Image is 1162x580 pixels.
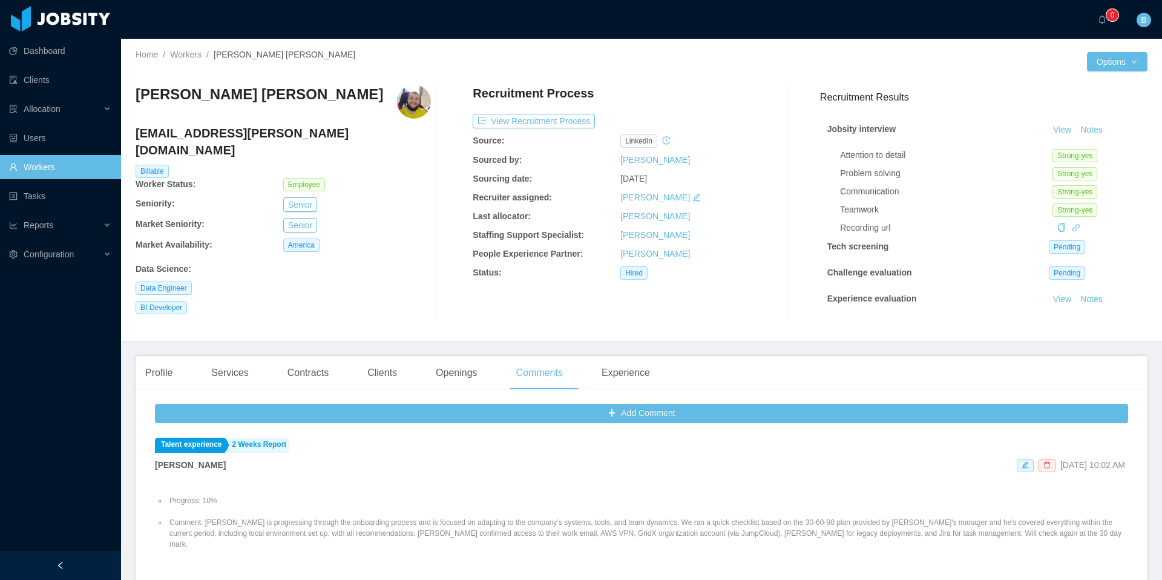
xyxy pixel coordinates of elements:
span: America [283,239,320,252]
a: [PERSON_NAME] [620,193,690,202]
span: / [163,50,165,59]
span: [PERSON_NAME] [PERSON_NAME] [214,50,355,59]
button: Senior [283,197,317,212]
b: Sourced by: [473,155,522,165]
div: Copy [1057,222,1066,234]
i: icon: solution [9,105,18,113]
span: Employee [283,178,325,191]
div: Communication [840,185,1052,198]
b: Data Science : [136,264,191,274]
span: Strong-yes [1052,203,1097,217]
button: Notes [1075,123,1108,137]
b: Status: [473,268,501,277]
div: Openings [426,356,487,390]
a: Home [136,50,158,59]
div: Services [202,356,258,390]
strong: Challenge evaluation [827,268,912,277]
div: Teamwork [840,203,1052,216]
b: Worker Status: [136,179,195,189]
i: icon: line-chart [9,221,18,229]
b: Last allocator: [473,211,531,221]
button: icon: plusAdd Comment [155,404,1128,423]
sup: 0 [1106,9,1118,21]
a: View [1049,125,1075,134]
span: Allocation [24,104,61,114]
b: Market Seniority: [136,219,205,229]
a: icon: userWorkers [9,155,111,179]
b: People Experience Partner: [473,249,583,259]
h4: [EMAIL_ADDRESS][PERSON_NAME][DOMAIN_NAME] [136,125,431,159]
span: / [206,50,209,59]
a: icon: robotUsers [9,126,111,150]
a: [PERSON_NAME] [620,249,690,259]
a: icon: auditClients [9,68,111,92]
span: Billable [136,165,169,178]
button: Notes [1075,320,1108,335]
span: Pending [1049,266,1085,280]
li: Comment: [PERSON_NAME] is progressing through the onboarding process and is focused on adapting t... [167,517,1128,550]
i: icon: copy [1057,223,1066,232]
button: Notes [1075,292,1108,307]
a: icon: link [1072,223,1080,232]
div: Recording url [840,222,1052,234]
span: BI Developer [136,301,187,314]
i: icon: edit [692,193,701,202]
span: Strong-yes [1052,185,1097,199]
button: Optionsicon: down [1087,52,1147,71]
i: icon: delete [1043,461,1051,469]
div: Comments [507,356,573,390]
a: [PERSON_NAME] [620,211,690,221]
i: icon: edit [1022,461,1029,469]
span: Data Engineer [136,282,192,295]
div: Attention to detail [840,149,1052,162]
div: Contracts [278,356,338,390]
b: Recruiter assigned: [473,193,552,202]
a: Workers [170,50,202,59]
h3: [PERSON_NAME] [PERSON_NAME] [136,85,383,104]
span: Configuration [24,249,74,259]
a: [PERSON_NAME] [620,230,690,240]
a: icon: profileTasks [9,184,111,208]
a: 2 Weeks Report [226,438,290,453]
b: Seniority: [136,199,175,208]
button: icon: exportView Recruitment Process [473,114,595,128]
li: Progress: 10% [167,495,1128,506]
div: Clients [358,356,407,390]
a: icon: pie-chartDashboard [9,39,111,63]
b: Sourcing date: [473,174,532,183]
strong: [PERSON_NAME] [155,460,226,470]
span: [DATE] 10:02 AM [1060,460,1125,470]
button: Senior [283,218,317,232]
h4: Recruitment Process [473,85,594,102]
span: Reports [24,220,53,230]
a: Talent experience [155,438,225,453]
strong: Jobsity interview [827,124,896,134]
span: Pending [1049,240,1085,254]
i: icon: history [662,136,671,145]
span: Strong-yes [1052,149,1097,162]
strong: Experience evaluation [827,294,917,303]
span: [DATE] [620,174,647,183]
i: icon: bell [1098,15,1106,24]
span: B [1141,13,1146,27]
img: da7a5dd7-82d9-4209-9517-52433f5b37d9_6890f49f76149-400w.png [397,85,431,119]
b: Source: [473,136,504,145]
div: Experience [592,356,660,390]
a: View [1049,294,1075,304]
b: Staffing Support Specialist: [473,230,584,240]
span: Hired [620,266,648,280]
b: Market Availability: [136,240,212,249]
a: [PERSON_NAME] [620,155,690,165]
div: Profile [136,356,182,390]
a: icon: exportView Recruitment Process [473,116,595,126]
div: Problem solving [840,167,1052,180]
h3: Recruitment Results [820,90,1147,105]
strong: Tech screening [827,242,889,251]
span: Strong-yes [1052,167,1097,180]
i: icon: setting [9,250,18,259]
span: linkedin [620,134,657,148]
